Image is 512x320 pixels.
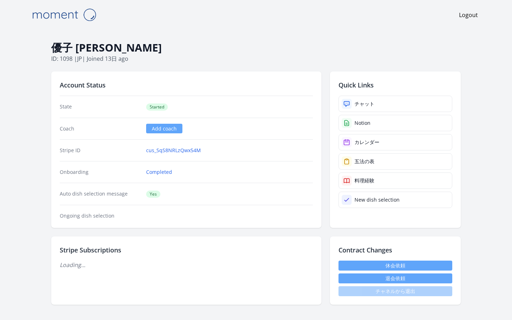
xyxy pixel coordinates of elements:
[354,100,374,107] div: チャット
[60,147,140,154] dt: Stripe ID
[354,196,400,203] div: New dish selection
[338,245,452,255] h2: Contract Changes
[338,273,452,283] button: 退会依頼
[354,177,374,184] div: 料理経験
[146,169,172,176] a: Completed
[60,80,313,90] h2: Account Status
[354,119,370,127] div: Notion
[60,103,140,111] dt: State
[77,55,82,63] span: jp
[60,212,140,219] dt: Ongoing dish selection
[354,158,374,165] div: 五法の表
[28,6,100,24] img: Moment
[60,169,140,176] dt: Onboarding
[338,96,452,112] a: チャット
[146,191,160,198] span: Yes
[338,192,452,208] a: New dish selection
[459,11,478,19] a: Logout
[338,261,452,271] a: 休会依頼
[60,125,140,132] dt: Coach
[60,245,313,255] h2: Stripe Subscriptions
[338,172,452,189] a: 料理経験
[146,147,201,154] a: cus_SqS8NRLzQwx54M
[60,261,313,269] p: Loading...
[338,153,452,170] a: 五法の表
[338,286,452,296] span: チャネルから退出
[146,124,182,133] a: Add coach
[146,103,168,111] span: Started
[51,54,461,63] p: ID: 1098 | | Joined 13日 ago
[338,115,452,131] a: Notion
[338,80,452,90] h2: Quick Links
[60,190,140,198] dt: Auto dish selection message
[354,139,379,146] div: カレンダー
[338,134,452,150] a: カレンダー
[51,41,461,54] h1: 優子 [PERSON_NAME]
